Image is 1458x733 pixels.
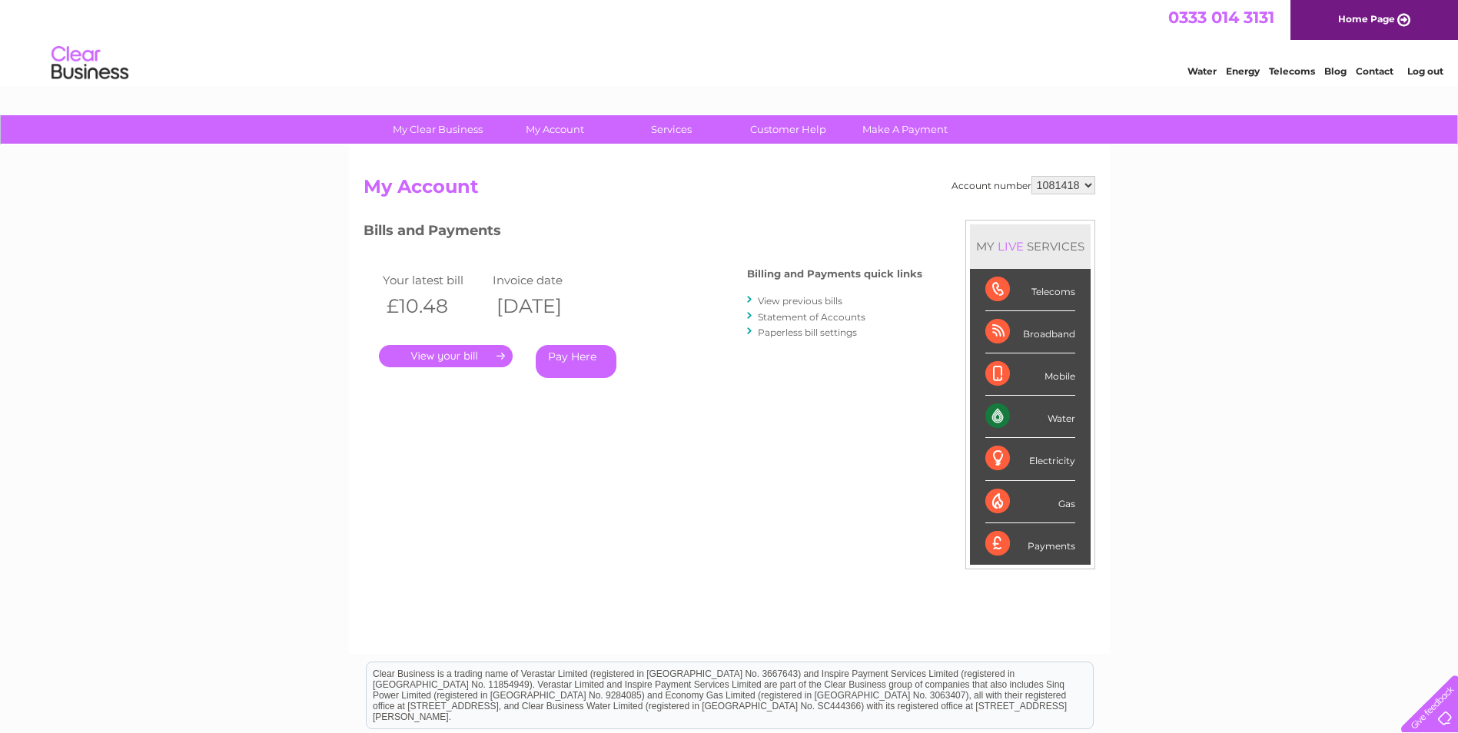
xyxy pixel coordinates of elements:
[725,115,852,144] a: Customer Help
[758,311,865,323] a: Statement of Accounts
[842,115,968,144] a: Make A Payment
[1324,65,1347,77] a: Blog
[995,239,1027,254] div: LIVE
[1187,65,1217,77] a: Water
[379,290,490,322] th: £10.48
[1226,65,1260,77] a: Energy
[1356,65,1393,77] a: Contact
[1269,65,1315,77] a: Telecoms
[985,481,1075,523] div: Gas
[367,8,1093,75] div: Clear Business is a trading name of Verastar Limited (registered in [GEOGRAPHIC_DATA] No. 3667643...
[952,176,1095,194] div: Account number
[364,220,922,247] h3: Bills and Payments
[970,224,1091,268] div: MY SERVICES
[51,40,129,87] img: logo.png
[536,345,616,378] a: Pay Here
[1168,8,1274,27] a: 0333 014 3131
[364,176,1095,205] h2: My Account
[985,269,1075,311] div: Telecoms
[985,396,1075,438] div: Water
[379,270,490,290] td: Your latest bill
[379,345,513,367] a: .
[758,327,857,338] a: Paperless bill settings
[985,523,1075,565] div: Payments
[985,311,1075,353] div: Broadband
[985,353,1075,396] div: Mobile
[758,295,842,307] a: View previous bills
[374,115,501,144] a: My Clear Business
[1407,65,1443,77] a: Log out
[489,290,599,322] th: [DATE]
[747,268,922,280] h4: Billing and Payments quick links
[491,115,618,144] a: My Account
[608,115,735,144] a: Services
[489,270,599,290] td: Invoice date
[985,438,1075,480] div: Electricity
